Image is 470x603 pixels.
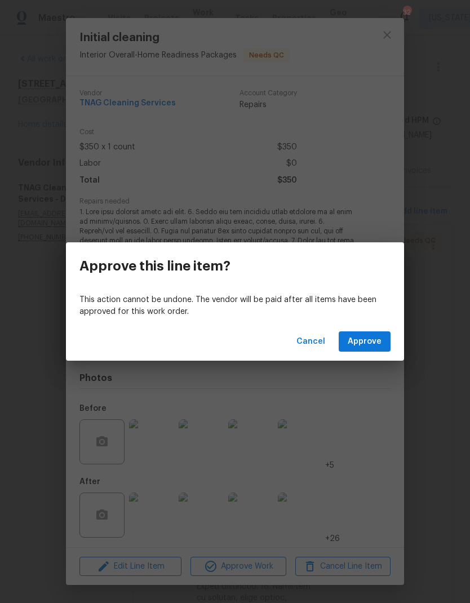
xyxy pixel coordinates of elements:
span: Approve [348,335,382,349]
span: Cancel [296,335,325,349]
p: This action cannot be undone. The vendor will be paid after all items have been approved for this... [79,294,391,318]
h3: Approve this line item? [79,258,230,274]
button: Approve [339,331,391,352]
button: Cancel [292,331,330,352]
